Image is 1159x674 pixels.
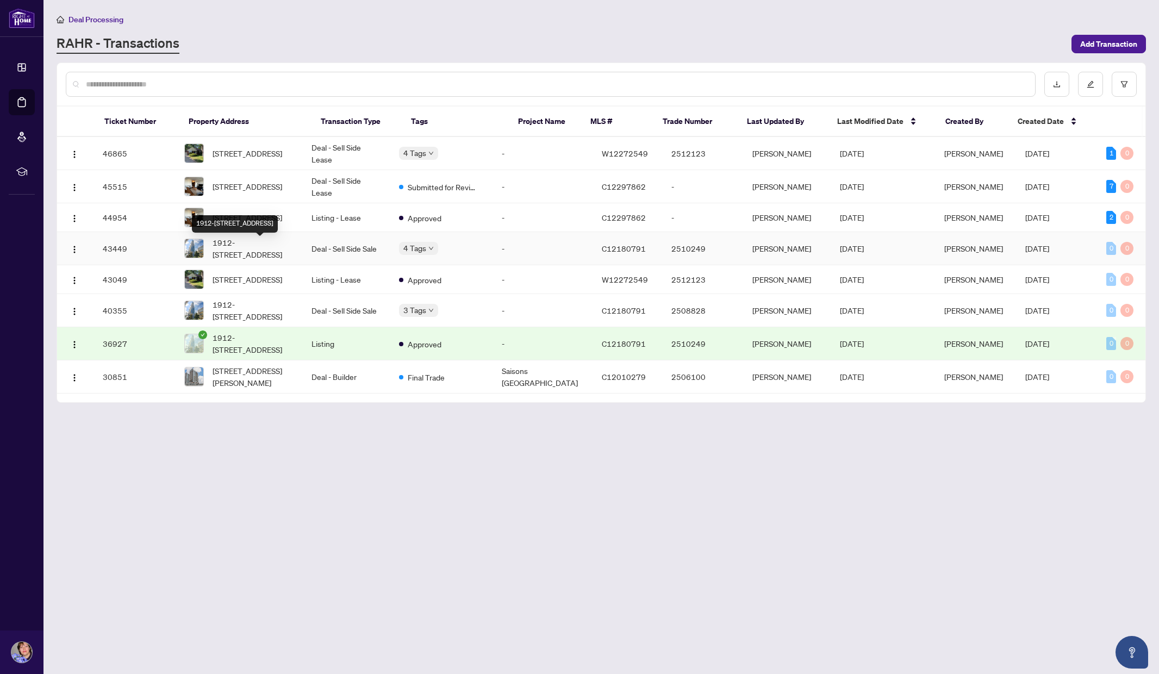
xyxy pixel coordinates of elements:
[944,213,1003,222] span: [PERSON_NAME]
[185,239,203,258] img: thumbnail-img
[1025,213,1049,222] span: [DATE]
[57,16,64,23] span: home
[303,137,390,170] td: Deal - Sell Side Lease
[663,203,744,232] td: -
[70,373,79,382] img: Logo
[70,307,79,316] img: Logo
[944,339,1003,348] span: [PERSON_NAME]
[1106,304,1116,317] div: 0
[94,137,175,170] td: 46865
[428,151,434,156] span: down
[602,213,646,222] span: C12297862
[1025,244,1049,253] span: [DATE]
[11,642,32,663] img: Profile Icon
[213,332,295,355] span: 1912-[STREET_ADDRESS]
[94,170,175,203] td: 45515
[94,203,175,232] td: 44954
[408,371,445,383] span: Final Trade
[663,294,744,327] td: 2508828
[66,240,83,257] button: Logo
[738,107,828,137] th: Last Updated By
[1025,372,1049,382] span: [DATE]
[1080,35,1137,53] span: Add Transaction
[303,170,390,203] td: Deal - Sell Side Lease
[1120,273,1133,286] div: 0
[185,270,203,289] img: thumbnail-img
[744,265,831,294] td: [PERSON_NAME]
[1025,305,1049,315] span: [DATE]
[602,182,646,191] span: C12297862
[663,265,744,294] td: 2512123
[937,107,1009,137] th: Created By
[602,274,648,284] span: W12272549
[94,294,175,327] td: 40355
[408,181,478,193] span: Submitted for Review
[602,339,646,348] span: C12180791
[180,107,312,137] th: Property Address
[744,232,831,265] td: [PERSON_NAME]
[70,150,79,159] img: Logo
[303,360,390,394] td: Deal - Builder
[1106,273,1116,286] div: 0
[654,107,738,137] th: Trade Number
[840,305,864,315] span: [DATE]
[840,274,864,284] span: [DATE]
[66,335,83,352] button: Logo
[213,236,295,260] span: 1912-[STREET_ADDRESS]
[408,212,441,224] span: Approved
[68,15,123,24] span: Deal Processing
[303,294,390,327] td: Deal - Sell Side Sale
[1120,80,1128,88] span: filter
[66,271,83,288] button: Logo
[1071,35,1146,53] button: Add Transaction
[303,327,390,360] td: Listing
[213,365,295,389] span: [STREET_ADDRESS][PERSON_NAME]
[303,265,390,294] td: Listing - Lease
[66,145,83,162] button: Logo
[602,244,646,253] span: C12180791
[1025,148,1049,158] span: [DATE]
[66,368,83,385] button: Logo
[944,244,1003,253] span: [PERSON_NAME]
[828,107,937,137] th: Last Modified Date
[944,305,1003,315] span: [PERSON_NAME]
[493,232,593,265] td: -
[493,170,593,203] td: -
[1120,242,1133,255] div: 0
[1106,180,1116,193] div: 7
[1120,337,1133,350] div: 0
[403,304,426,316] span: 3 Tags
[744,294,831,327] td: [PERSON_NAME]
[428,308,434,313] span: down
[944,274,1003,284] span: [PERSON_NAME]
[213,147,282,159] span: [STREET_ADDRESS]
[185,144,203,163] img: thumbnail-img
[663,327,744,360] td: 2510249
[1120,211,1133,224] div: 0
[94,360,175,394] td: 30851
[303,232,390,265] td: Deal - Sell Side Sale
[840,148,864,158] span: [DATE]
[66,178,83,195] button: Logo
[70,245,79,254] img: Logo
[94,265,175,294] td: 43049
[1106,337,1116,350] div: 0
[403,147,426,159] span: 4 Tags
[744,360,831,394] td: [PERSON_NAME]
[837,115,903,127] span: Last Modified Date
[1018,115,1064,127] span: Created Date
[1025,274,1049,284] span: [DATE]
[213,180,282,192] span: [STREET_ADDRESS]
[663,137,744,170] td: 2512123
[582,107,654,137] th: MLS #
[185,301,203,320] img: thumbnail-img
[602,305,646,315] span: C12180791
[493,294,593,327] td: -
[944,148,1003,158] span: [PERSON_NAME]
[744,203,831,232] td: [PERSON_NAME]
[602,148,648,158] span: W12272549
[840,213,864,222] span: [DATE]
[840,244,864,253] span: [DATE]
[1120,180,1133,193] div: 0
[70,340,79,349] img: Logo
